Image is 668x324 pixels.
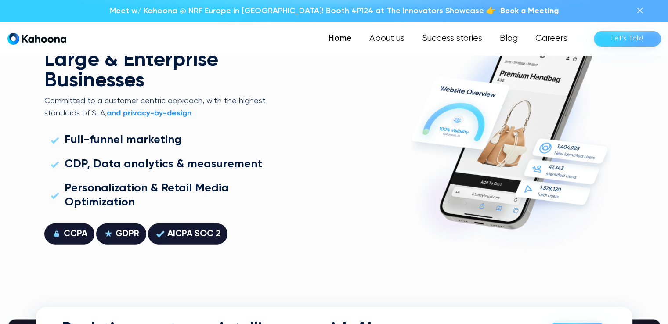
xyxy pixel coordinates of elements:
div: AICPA SOC 2 [167,227,220,241]
div: GDPR [116,227,139,241]
div: CCPA [64,227,87,241]
a: Blog [491,30,527,47]
a: home [7,32,66,45]
span: Book a Meeting [500,7,559,15]
p: Committed to a customer centric approach, with the highest standards of SLA, [44,95,268,119]
a: Let’s Talk! [594,31,661,47]
div: CDP, Data analytics & measurement [65,158,262,171]
a: Book a Meeting [500,5,559,17]
div: Personalization & Retail Media Optimization [65,182,263,209]
a: Home [320,30,361,47]
a: Success stories [413,30,491,47]
h2: Uniquely Positioned for Large & Enterprise Businesses [44,29,268,92]
div: Full-funnel marketing [65,133,182,147]
strong: and privacy-by-design [107,109,191,117]
a: Careers [527,30,576,47]
a: About us [361,30,413,47]
p: Meet w/ Kahoona @ NRF Europe in [GEOGRAPHIC_DATA]! Booth 4P124 at The Innovators Showcase 👉 [110,5,496,17]
div: Let’s Talk! [611,32,643,46]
